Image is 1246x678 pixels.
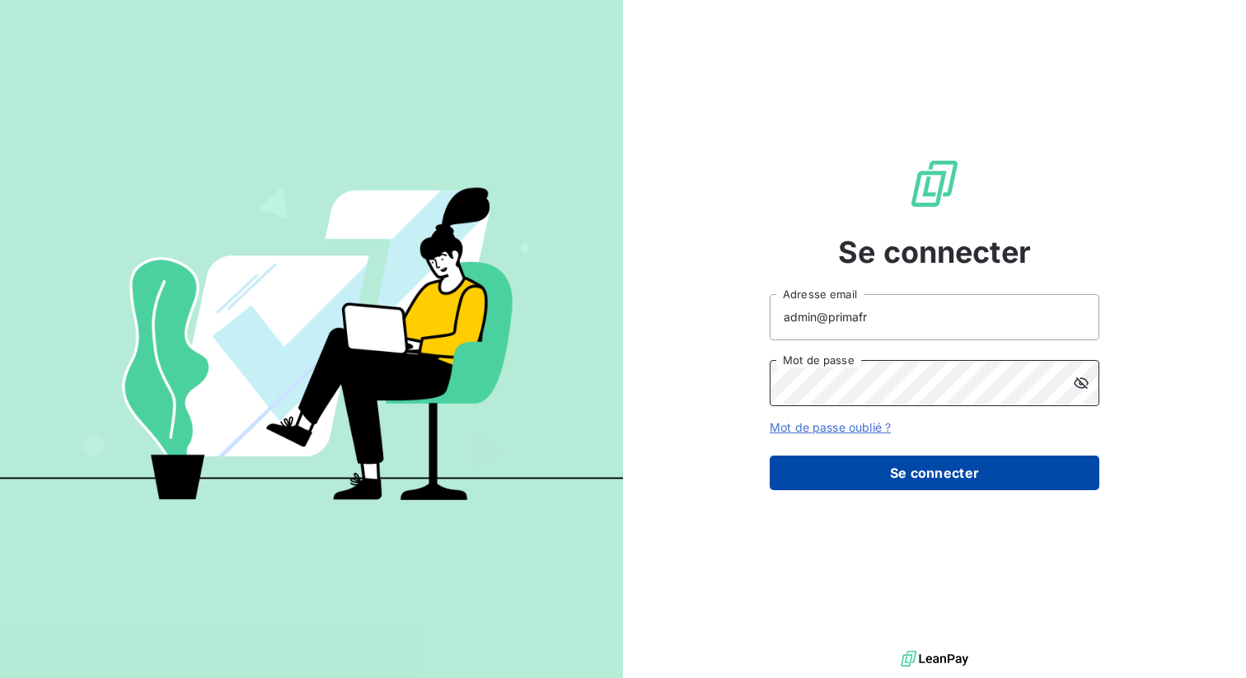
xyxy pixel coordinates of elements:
span: Se connecter [838,230,1031,274]
input: placeholder [770,294,1099,340]
a: Mot de passe oublié ? [770,420,891,434]
img: Logo LeanPay [908,157,961,210]
img: logo [901,647,968,671]
button: Se connecter [770,456,1099,490]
